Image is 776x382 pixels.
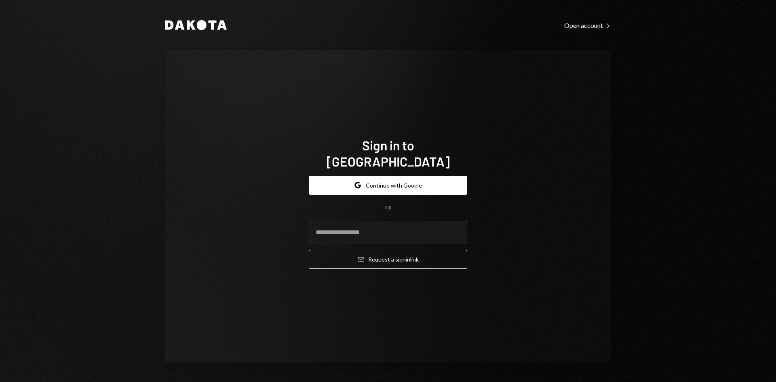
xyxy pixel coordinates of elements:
h1: Sign in to [GEOGRAPHIC_DATA] [309,137,467,169]
div: OR [385,205,392,211]
button: Request a signinlink [309,250,467,269]
button: Continue with Google [309,176,467,195]
a: Open account [564,21,611,30]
